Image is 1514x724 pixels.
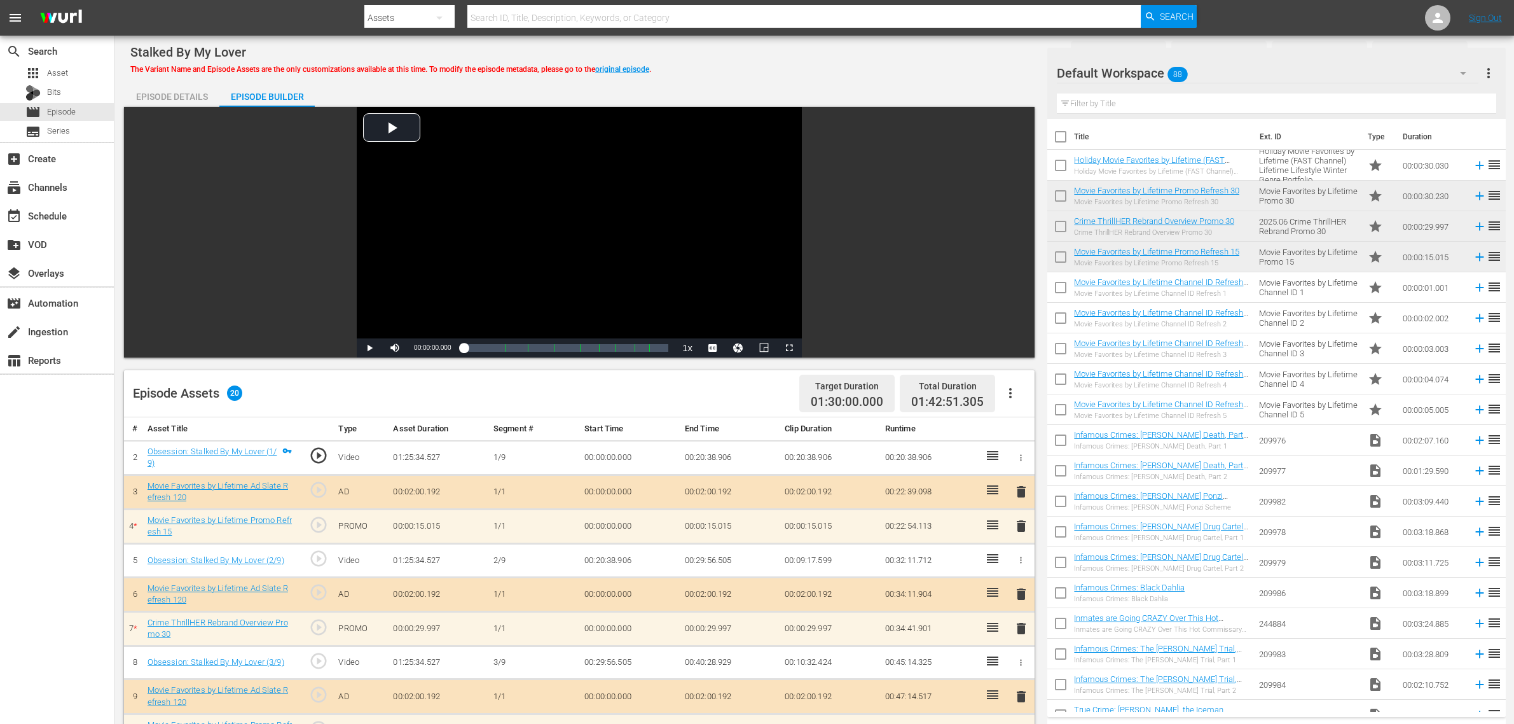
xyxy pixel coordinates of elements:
[1487,218,1502,233] span: reorder
[309,515,328,534] span: play_circle_outline
[1074,522,1248,541] a: Infamous Crimes: [PERSON_NAME] Drug Cartel, Part 1
[780,475,880,509] td: 00:02:00.192
[488,440,579,475] td: 1/9
[1074,473,1248,481] div: Infamous Crimes: [PERSON_NAME] Death, Part 2
[1473,464,1487,478] svg: Add to Episode
[1074,155,1230,184] a: Holiday Movie Favorites by Lifetime (FAST Channel) Lifetime Lifestyle Winter Genre Portfolio
[1398,150,1468,181] td: 00:00:30.030
[6,266,22,281] span: Overlays
[1074,351,1248,359] div: Movie Favorites by Lifetime Channel ID Refresh 3
[579,646,680,679] td: 00:29:56.505
[1183,43,1255,61] div: Ad Duration
[6,296,22,311] span: Automation
[1473,281,1487,295] svg: Add to Episode
[1074,400,1248,419] a: Movie Favorites by Lifetime Channel ID Refresh 5
[6,237,22,253] span: VOD
[579,509,680,543] td: 00:00:00.000
[25,124,41,139] span: Series
[388,417,488,441] th: Asset Duration
[1074,534,1248,542] div: Infamous Crimes: [PERSON_NAME] Drug Cartel, Part 1
[1398,669,1468,700] td: 00:02:10.752
[1141,5,1197,28] button: Search
[333,475,388,509] td: AD
[124,611,142,646] td: 7
[1160,5,1194,28] span: Search
[333,611,388,646] td: PROMO
[880,475,981,509] td: 00:22:39.098
[148,555,284,565] a: Obsession: Stalked By My Lover (2/9)
[6,324,22,340] span: Ingestion
[309,446,328,465] span: play_circle_outline
[675,338,700,358] button: Playback Rate
[579,544,680,578] td: 00:20:38.906
[1074,167,1248,176] div: Holiday Movie Favorites by Lifetime (FAST Channel) Lifetime Lifestyle Winter Genre Portfolio
[219,81,315,112] div: Episode Builder
[1074,613,1223,632] a: Inmates are Going CRAZY Over This Hot Commissary Commodity
[1473,158,1487,172] svg: Add to Episode
[333,544,388,578] td: Video
[142,417,298,441] th: Asset Title
[333,417,388,441] th: Type
[579,417,680,441] th: Start Time
[414,344,451,351] span: 00:00:00.000
[780,611,880,646] td: 00:00:29.997
[124,417,142,441] th: #
[388,679,488,714] td: 00:02:00.192
[1014,585,1029,604] button: delete
[1473,494,1487,508] svg: Add to Episode
[1014,688,1029,706] button: delete
[1473,616,1487,630] svg: Add to Episode
[357,107,802,358] div: Video Player
[780,509,880,543] td: 00:00:15.015
[124,544,142,578] td: 5
[25,104,41,120] span: Episode
[25,66,41,81] span: Asset
[1368,372,1383,387] span: Promo
[880,509,981,543] td: 00:22:54.113
[1398,608,1468,639] td: 00:03:24.885
[333,440,388,475] td: Video
[388,646,488,679] td: 01:25:34.527
[1398,486,1468,517] td: 00:03:09.440
[1368,341,1383,356] span: Promo
[1487,615,1502,630] span: reorder
[1074,595,1185,603] div: Infamous Crimes: Black Dahlia
[124,475,142,509] td: 3
[1473,708,1487,722] svg: Add to Episode
[333,646,388,679] td: Video
[388,509,488,543] td: 00:00:15.015
[1487,157,1502,172] span: reorder
[911,377,984,395] div: Total Duration
[1398,333,1468,364] td: 00:00:03.003
[726,338,751,358] button: Jump To Time
[488,417,579,441] th: Segment #
[1368,219,1383,234] span: Promo
[1473,250,1487,264] svg: Add to Episode
[488,646,579,679] td: 3/9
[124,577,142,611] td: 6
[130,45,246,60] span: Stalked By My Lover
[1254,639,1363,669] td: 209983
[148,447,277,468] a: Obsession: Stalked By My Lover (1/9)
[1014,517,1029,536] button: delete
[1254,517,1363,547] td: 209978
[488,611,579,646] td: 1/1
[1384,43,1456,61] div: Total Duration
[680,577,780,611] td: 00:02:00.192
[148,481,288,503] a: Movie Favorites by Lifetime Ad Slate Refresh 120
[780,646,880,679] td: 00:10:32.424
[1254,150,1363,181] td: Holiday Movie Favorites by Lifetime (FAST Channel) Lifetime Lifestyle Winter Genre Portfolio
[8,10,23,25] span: menu
[1074,644,1242,663] a: Infamous Crimes: The [PERSON_NAME] Trial, Part 1
[25,85,41,101] div: Bits
[1473,372,1487,386] svg: Add to Episode
[780,417,880,441] th: Clip Duration
[780,577,880,611] td: 00:02:00.192
[579,475,680,509] td: 00:00:00.000
[579,679,680,714] td: 00:00:00.000
[1398,303,1468,333] td: 00:00:02.002
[1074,564,1248,573] div: Infamous Crimes: [PERSON_NAME] Drug Cartel, Part 2
[148,685,288,707] a: Movie Favorites by Lifetime Ad Slate Refresh 120
[1487,463,1502,478] span: reorder
[388,544,488,578] td: 01:25:34.527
